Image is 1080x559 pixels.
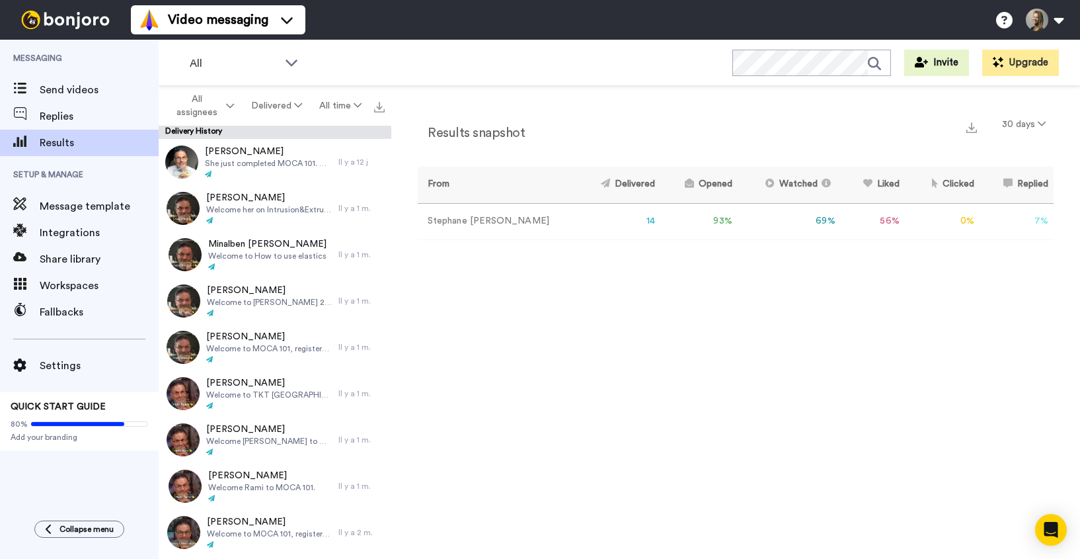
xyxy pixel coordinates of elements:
img: aacd6faa-d1ba-4be6-bf11-4b41a3392491-thumb.jpg [167,516,200,549]
td: 56 % [841,203,905,239]
span: Welcome to TKT [GEOGRAPHIC_DATA]. [PERSON_NAME] is [PERSON_NAME] assistant. [206,390,332,400]
div: Open Intercom Messenger [1035,514,1067,546]
div: Il y a 1 m. [338,296,385,306]
th: Replied [980,167,1054,203]
button: Export all results that match these filters now. [370,96,389,116]
img: vm-color.svg [139,9,160,30]
span: Welcome to How to use elastics [208,251,327,261]
img: export.svg [966,122,977,133]
a: [PERSON_NAME]Welcome to TKT [GEOGRAPHIC_DATA]. [PERSON_NAME] is [PERSON_NAME] assistant.Il y a 1 m. [159,370,391,417]
img: e6f9aab5-6091-4b7c-ad67-88a5987c56cd-thumb.jpg [165,146,198,179]
img: bf4cd112-f683-49fa-b770-80ff05a445c5-thumb.jpg [167,377,200,410]
span: All [190,56,278,71]
th: Opened [660,167,738,203]
button: 30 days [994,112,1054,136]
img: export.svg [374,102,385,112]
span: Welcome to MOCA 101, registered with FLASH 40% offer. He is also interested in LIVE: Kids&Teens. [206,343,332,354]
div: Il y a 1 m. [338,435,385,445]
div: Delivery History [159,126,391,139]
button: Upgrade [982,50,1059,76]
a: Minalben [PERSON_NAME]Welcome to How to use elasticsIl y a 1 m. [159,232,391,278]
h2: Results snapshot [418,126,525,140]
button: Invite [904,50,969,76]
span: Results [40,135,159,151]
td: 0 % [905,203,980,239]
span: All assignees [170,93,223,119]
div: Il y a 1 m. [338,342,385,353]
div: Il y a 1 m. [338,388,385,399]
span: Share library [40,251,159,267]
div: Il y a 2 m. [338,527,385,538]
a: [PERSON_NAME]Welcome to MOCA 101, registered with FLASH 40% offer. He is also interested in LIVE:... [159,324,391,370]
a: [PERSON_NAME]Welcome to [PERSON_NAME] 2025/26. Registered with CLEAR123Il y a 1 m. [159,278,391,324]
span: Message template [40,198,159,214]
button: Export a summary of each team member’s results that match this filter now. [962,117,981,136]
span: Replies [40,108,159,124]
th: Delivered [576,167,660,203]
button: Collapse menu [34,521,124,538]
th: Watched [738,167,841,203]
span: Settings [40,358,159,374]
span: [PERSON_NAME] [205,145,332,158]
td: Stephane [PERSON_NAME] [418,203,576,239]
span: Fallbacks [40,304,159,320]
div: Il y a 12 j [338,157,385,167]
th: From [418,167,576,203]
span: Collapse menu [59,524,114,535]
a: [PERSON_NAME]She just completed MOCA 101. She's a pediatric dentist only treating under 18. I thi... [159,139,391,185]
img: 639c1882-b1b0-4aa6-9bb2-483b05f31462-thumb.jpg [167,423,200,456]
span: [PERSON_NAME] [207,284,332,297]
div: Il y a 1 m. [338,481,385,492]
a: [PERSON_NAME]Welcome to MOCA 101, registered with Flash offerIl y a 2 m. [159,509,391,556]
span: Add your branding [11,432,148,443]
span: Integrations [40,225,159,241]
img: 97a75d30-bbc5-4b8b-83b8-c8a669725dc0-thumb.jpg [167,192,200,225]
div: Il y a 1 m. [338,203,385,214]
span: [PERSON_NAME] [206,191,332,204]
span: QUICK START GUIDE [11,402,106,411]
span: [PERSON_NAME] [207,515,332,529]
img: 868f6f90-e0b5-441e-b689-d2149ce5a75a-thumb.jpg [167,284,200,318]
img: 9b219f65-5ca7-4e79-824d-275b513fa635-thumb.jpg [167,331,200,364]
img: 84ca36ef-538c-4c66-852d-92790b881f19-thumb.jpg [169,470,202,503]
span: [PERSON_NAME] [206,423,332,436]
span: 80% [11,419,28,429]
img: bj-logo-header-white.svg [16,11,115,29]
span: Welcome Rami to MOCA 101. [208,482,315,493]
span: [PERSON_NAME] [206,376,332,390]
th: Liked [841,167,905,203]
span: Welcome [PERSON_NAME] to MOCA 101, she subscribe with MOCAFLASH offer [206,436,332,447]
span: [PERSON_NAME] [208,469,315,482]
button: All time [311,94,370,118]
a: [PERSON_NAME]Welcome her on Intrusion&Extrusion. She has already completed Class II treatments in... [159,185,391,232]
button: Delivered [243,94,311,118]
td: 69 % [738,203,841,239]
span: Video messaging [168,11,268,29]
span: Workspaces [40,278,159,294]
img: 8bc00619-18a8-4d28-b1d7-b82525a8e42f-thumb.jpg [169,238,202,271]
td: 93 % [660,203,738,239]
td: 7 % [980,203,1054,239]
div: Il y a 1 m. [338,249,385,260]
th: Clicked [905,167,980,203]
button: All assignees [161,87,243,124]
span: Minalben [PERSON_NAME] [208,237,327,251]
span: Welcome her on Intrusion&Extrusion. She has already completed Class II treatments in January. [206,204,332,215]
td: 14 [576,203,660,239]
span: [PERSON_NAME] [206,330,332,343]
span: She just completed MOCA 101. She's a pediatric dentist only treating under 18. I think she was lo... [205,158,332,169]
a: [PERSON_NAME]Welcome [PERSON_NAME] to MOCA 101, she subscribe with MOCAFLASH offerIl y a 1 m. [159,417,391,463]
span: Welcome to MOCA 101, registered with Flash offer [207,529,332,539]
span: Send videos [40,82,159,98]
span: Welcome to [PERSON_NAME] 2025/26. Registered with CLEAR123 [207,297,332,308]
a: [PERSON_NAME]Welcome Rami to MOCA 101.Il y a 1 m. [159,463,391,509]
